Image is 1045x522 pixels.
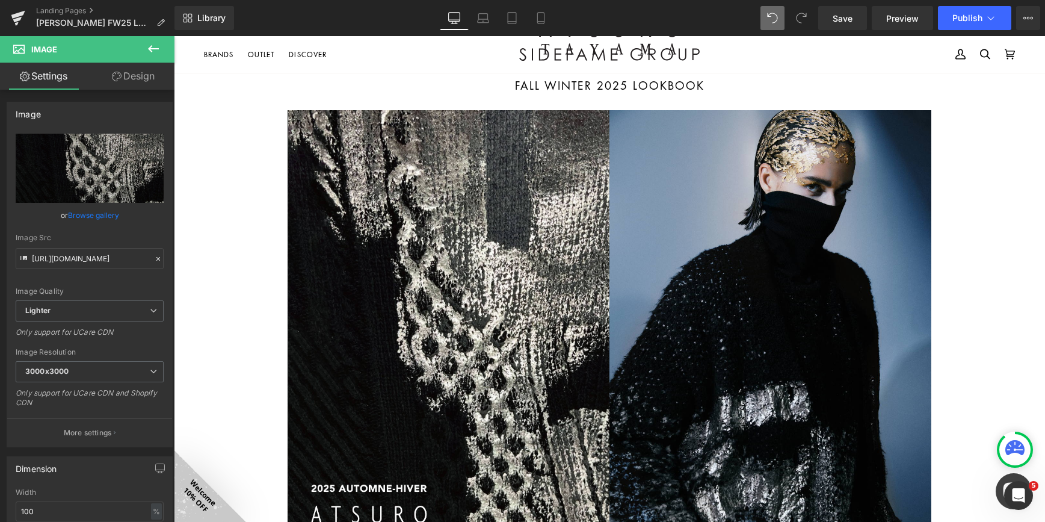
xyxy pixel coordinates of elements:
div: Dimension [16,457,57,474]
a: Laptop [469,6,498,30]
button: Undo [760,6,785,30]
a: Browse gallery [68,205,119,226]
div: Width [16,488,164,497]
div: Image Resolution [16,348,164,356]
div: Image Quality [16,287,164,296]
input: auto [16,502,164,521]
button: More settings [7,418,172,447]
input: Link [16,248,164,269]
a: Design [90,63,177,90]
span: [PERSON_NAME] FW25 LOOKBOOK [36,18,152,28]
a: New Library [174,6,234,30]
button: More [1016,6,1040,30]
div: or [16,209,164,222]
div: Image [16,102,41,119]
inbox-online-store-chat: Shopify online store chat [818,437,862,476]
b: 3000x3000 [25,367,69,376]
span: Library [197,13,226,23]
span: Image [31,45,57,54]
div: Only support for UCare CDN [16,328,164,345]
b: Lighter [25,306,51,315]
div: Only support for UCare CDN and Shopify CDN [16,388,164,415]
iframe: Intercom live chat [1004,481,1033,510]
h1: FALL WINTER 2025 lookbook [84,44,788,55]
button: Redo [789,6,813,30]
a: Preview [872,6,933,30]
p: More settings [64,427,112,438]
span: 5 [1029,481,1038,491]
a: Landing Pages [36,6,174,16]
div: % [151,503,162,520]
span: Publish [952,13,982,23]
button: Publish [938,6,1011,30]
a: Mobile [526,6,555,30]
a: Tablet [498,6,526,30]
span: Save [833,12,852,25]
a: Desktop [440,6,469,30]
div: Image Src [16,234,164,242]
span: Preview [886,12,919,25]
